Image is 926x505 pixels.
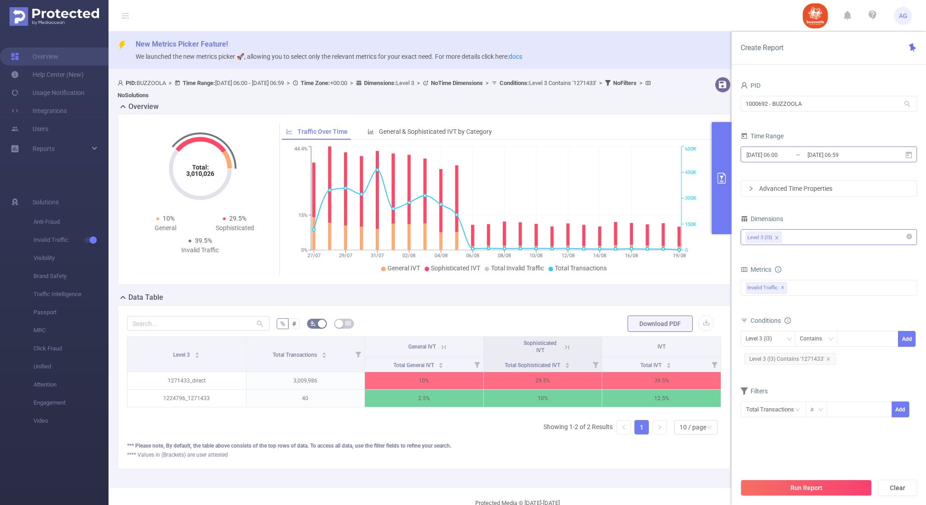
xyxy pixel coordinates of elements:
[439,361,444,364] i: icon: caret-up
[165,245,235,255] div: Invalid Traffic
[657,425,662,430] i: icon: right
[186,170,214,177] tspan: 3,010,026
[368,128,374,135] i: icon: bar-chart
[33,267,109,285] span: Brand Safety
[505,362,562,368] span: Total Sophisticated IVT
[891,401,909,417] button: Add
[118,80,653,99] span: BUZZOOLA [DATE] 06:00 - [DATE] 06:59 +00:00
[565,361,570,364] i: icon: caret-up
[818,407,823,413] i: icon: down
[408,344,436,350] span: General IVT
[602,390,721,407] p: 12.5%
[33,412,109,430] span: Video
[163,215,175,222] span: 10%
[826,357,831,361] i: icon: close
[434,253,447,259] tspan: 04/08
[509,53,522,60] a: docs
[298,212,307,218] tspan: 15%
[744,353,836,365] span: Level 3 (l3) Contains '1271433'
[741,132,784,140] span: Time Range
[741,215,783,222] span: Dimensions
[273,352,318,358] span: Total Transactions
[371,253,384,259] tspan: 31/07
[741,181,917,196] div: icon: rightAdvanced Time Properties
[195,354,200,357] i: icon: caret-down
[127,451,721,459] div: **** Values in (Brackets) are user attested
[741,266,771,273] span: Metrics
[613,80,637,86] b: No Filters
[746,282,787,294] span: Invalid Traffic
[345,321,351,326] i: icon: table
[708,357,721,372] i: Filter menu
[192,164,208,171] tspan: Total:
[775,236,779,241] i: icon: close
[741,480,872,496] button: Run Report
[828,336,834,343] i: icon: down
[635,420,648,434] a: 1
[33,249,109,267] span: Visibility
[298,128,348,135] span: Traffic Over Time
[652,420,667,434] li: Next Page
[365,372,483,389] p: 10%
[672,253,685,259] tspan: 19/08
[899,7,907,25] span: AG
[301,80,330,86] b: Time Zone:
[166,80,175,86] span: >
[11,120,48,138] a: Users
[628,316,693,332] button: Download PDF
[471,357,483,372] i: Filter menu
[321,351,327,356] div: Sort
[751,317,791,324] span: Conditions
[33,145,55,152] span: Reports
[741,387,768,395] span: Filters
[483,80,491,86] span: >
[596,80,605,86] span: >
[33,213,109,231] span: Anti-Fraud
[127,316,269,330] input: Search...
[321,354,326,357] i: icon: caret-down
[781,283,784,293] span: ✕
[529,253,543,259] tspan: 10/08
[118,92,149,99] b: No Solutions
[128,292,163,303] h2: Data Table
[637,80,645,86] span: >
[741,43,784,52] span: Create Report
[33,321,109,340] span: MRC
[500,80,529,86] b: Conditions :
[466,253,479,259] tspan: 06/08
[173,352,191,358] span: Level 3
[33,340,109,358] span: Click Fraud
[746,149,819,161] input: Start date
[195,237,212,244] span: 39.5%
[685,196,696,202] tspan: 300K
[565,364,570,367] i: icon: caret-down
[810,402,820,417] div: ≥
[685,247,688,253] tspan: 0
[657,344,666,350] span: IVT
[543,420,613,434] li: Showing 1-2 of 2 Results
[364,80,414,86] span: Level 3
[616,420,631,434] li: Previous Page
[589,357,602,372] i: Filter menu
[194,351,200,356] div: Sort
[33,193,59,211] span: Solutions
[9,7,99,26] img: Protected Media
[11,47,58,66] a: Overview
[666,364,671,367] i: icon: caret-down
[128,372,246,389] p: 1271433_direct
[593,253,606,259] tspan: 14/08
[33,140,55,158] a: Reports
[787,336,792,343] i: icon: down
[748,186,754,191] i: icon: right
[127,442,721,450] div: *** Please note, By default, the table above consists of the top rows of data. To access all data...
[136,40,228,48] span: New Metrics Picker Feature!
[439,364,444,367] i: icon: caret-down
[438,361,444,367] div: Sort
[280,320,285,327] span: %
[339,253,352,259] tspan: 29/07
[200,223,270,233] div: Sophisticated
[246,390,365,407] p: 40
[301,247,307,253] tspan: 0%
[183,80,215,86] b: Time Range:
[33,285,109,303] span: Traffic Intelligence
